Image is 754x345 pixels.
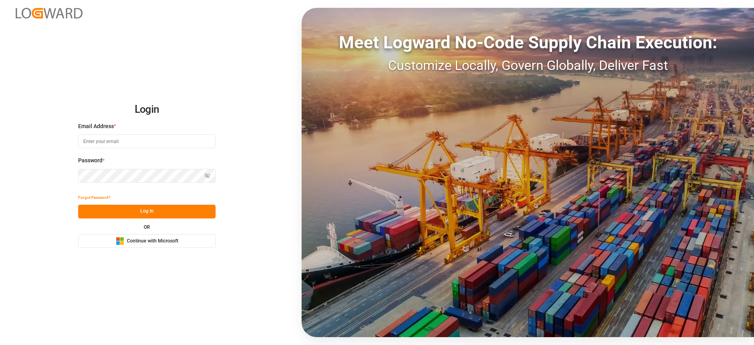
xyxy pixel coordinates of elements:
[78,191,110,205] button: Forgot Password?
[127,238,178,245] span: Continue with Microsoft
[144,225,150,229] small: OR
[78,205,216,218] button: Log In
[78,234,216,248] button: Continue with Microsoft
[16,8,82,18] img: Logward_new_orange.png
[78,122,114,130] span: Email Address
[302,29,754,55] div: Meet Logward No-Code Supply Chain Execution:
[78,97,216,122] h2: Login
[78,134,216,148] input: Enter your email
[302,55,754,75] div: Customize Locally, Govern Globally, Deliver Fast
[78,156,102,165] span: Password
